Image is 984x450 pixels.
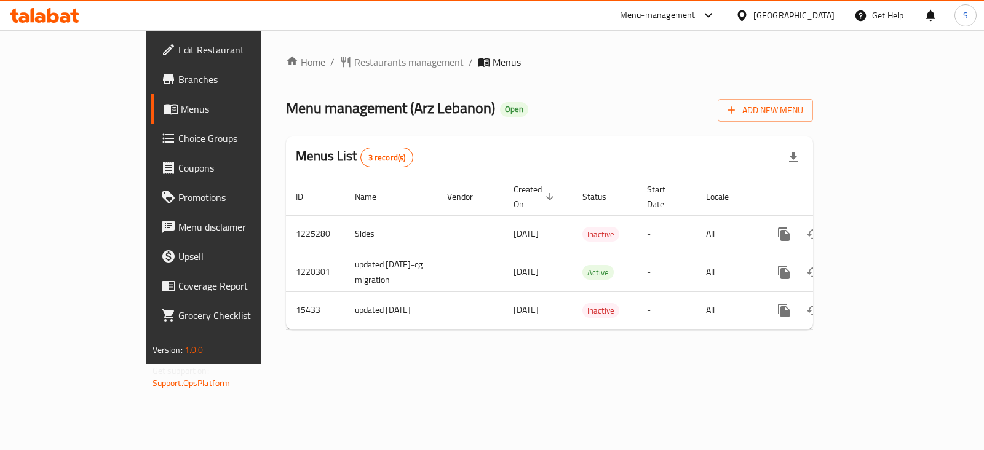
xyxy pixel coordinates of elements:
div: [GEOGRAPHIC_DATA] [753,9,835,22]
li: / [469,55,473,69]
button: Change Status [799,258,828,287]
div: Inactive [582,227,619,242]
span: Open [500,104,528,114]
span: Inactive [582,304,619,318]
span: Choice Groups [178,131,301,146]
span: S [963,9,968,22]
span: Add New Menu [728,103,803,118]
span: Upsell [178,249,301,264]
a: Branches [151,65,311,94]
span: Restaurants management [354,55,464,69]
span: Grocery Checklist [178,308,301,323]
span: Coupons [178,160,301,175]
span: [DATE] [514,264,539,280]
span: [DATE] [514,226,539,242]
a: Promotions [151,183,311,212]
div: Menu-management [620,8,696,23]
h2: Menus List [296,147,413,167]
td: 15433 [286,291,345,329]
span: Active [582,266,614,280]
span: Version: [153,342,183,358]
span: ID [296,189,319,204]
span: Created On [514,182,558,211]
a: Restaurants management [339,55,464,69]
span: Branches [178,72,301,87]
span: Coverage Report [178,278,301,293]
div: Export file [779,143,808,172]
span: Status [582,189,622,204]
span: Locale [706,189,745,204]
span: 3 record(s) [361,152,413,164]
table: enhanced table [286,178,897,330]
span: Vendor [447,189,489,204]
a: Upsell [151,242,311,271]
th: Actions [760,178,897,216]
span: Get support on: [153,363,209,379]
button: more [769,296,799,325]
td: All [696,291,760,329]
nav: breadcrumb [286,55,813,69]
a: Coupons [151,153,311,183]
td: All [696,253,760,291]
span: Menu management ( Arz Lebanon ) [286,94,495,122]
span: Menus [181,101,301,116]
td: updated [DATE]-cg migration [345,253,437,291]
span: [DATE] [514,302,539,318]
td: 1220301 [286,253,345,291]
div: Total records count [360,148,414,167]
li: / [330,55,335,69]
span: Start Date [647,182,681,211]
td: - [637,215,696,253]
button: Add New Menu [718,99,813,122]
a: Coverage Report [151,271,311,301]
span: Menu disclaimer [178,219,301,234]
td: Sides [345,215,437,253]
td: - [637,291,696,329]
div: Open [500,102,528,117]
a: Menu disclaimer [151,212,311,242]
span: Inactive [582,227,619,242]
td: updated [DATE] [345,291,437,329]
span: Menus [493,55,521,69]
td: 1225280 [286,215,345,253]
button: Change Status [799,296,828,325]
td: - [637,253,696,291]
span: Promotions [178,190,301,205]
a: Edit Restaurant [151,35,311,65]
button: more [769,258,799,287]
a: Choice Groups [151,124,311,153]
button: more [769,219,799,249]
span: Name [355,189,392,204]
a: Grocery Checklist [151,301,311,330]
div: Inactive [582,303,619,318]
div: Active [582,265,614,280]
button: Change Status [799,219,828,249]
a: Menus [151,94,311,124]
td: All [696,215,760,253]
span: 1.0.0 [184,342,204,358]
span: Edit Restaurant [178,42,301,57]
a: Support.OpsPlatform [153,375,231,391]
